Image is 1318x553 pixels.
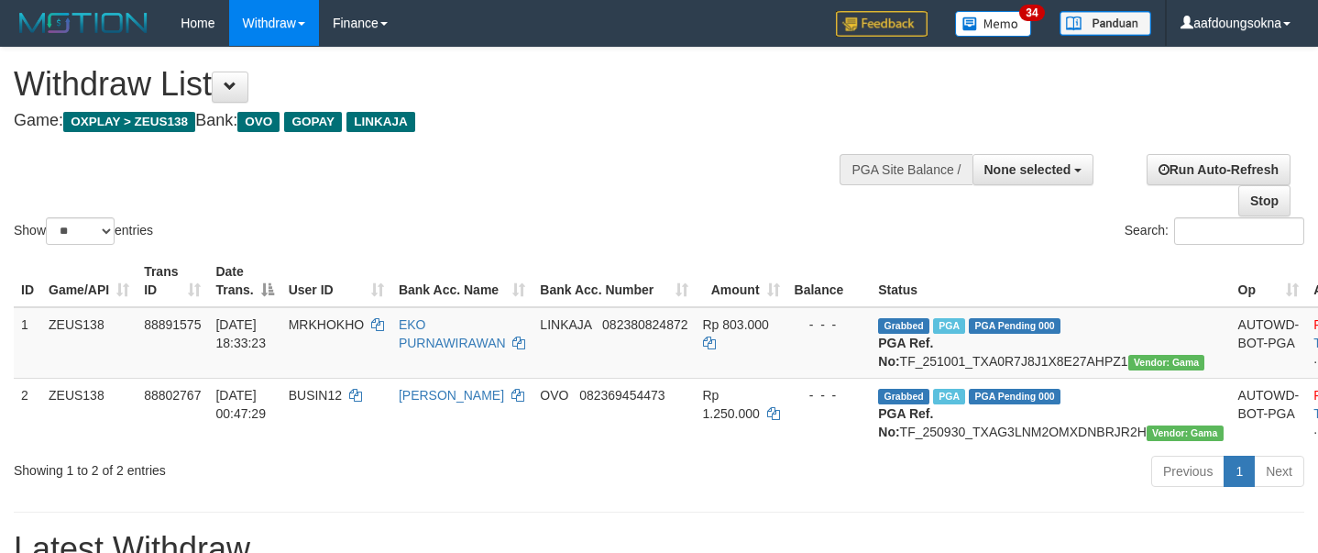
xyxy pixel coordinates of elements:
[14,454,535,480] div: Showing 1 to 2 of 2 entries
[1125,217,1304,245] label: Search:
[399,317,506,350] a: EKO PURNAWIRAWAN
[540,388,568,403] span: OVO
[1231,307,1307,379] td: AUTOWD-BOT-PGA
[284,112,342,132] span: GOPAY
[871,307,1230,379] td: TF_251001_TXA0R7J8J1X8E27AHPZ1
[46,217,115,245] select: Showentries
[579,388,664,403] span: Copy 082369454473 to clipboard
[878,318,929,334] span: Grabbed
[1151,456,1225,487] a: Previous
[137,255,208,307] th: Trans ID: activate to sort column ascending
[215,388,266,421] span: [DATE] 00:47:29
[391,255,533,307] th: Bank Acc. Name: activate to sort column ascending
[795,315,864,334] div: - - -
[14,112,861,130] h4: Game: Bank:
[787,255,872,307] th: Balance
[41,307,137,379] td: ZEUS138
[696,255,787,307] th: Amount: activate to sort column ascending
[289,388,342,403] span: BUSIN12
[1147,154,1291,185] a: Run Auto-Refresh
[41,378,137,448] td: ZEUS138
[1238,185,1291,216] a: Stop
[871,378,1230,448] td: TF_250930_TXAG3LNM2OMXDNBRJR2H
[14,307,41,379] td: 1
[281,255,391,307] th: User ID: activate to sort column ascending
[703,388,760,421] span: Rp 1.250.000
[871,255,1230,307] th: Status
[972,154,1094,185] button: None selected
[1224,456,1255,487] a: 1
[969,389,1060,404] span: PGA Pending
[540,317,591,332] span: LINKAJA
[14,217,153,245] label: Show entries
[1231,378,1307,448] td: AUTOWD-BOT-PGA
[878,336,933,369] b: PGA Ref. No:
[1019,5,1044,21] span: 34
[703,317,769,332] span: Rp 803.000
[208,255,280,307] th: Date Trans.: activate to sort column descending
[602,317,687,332] span: Copy 082380824872 to clipboard
[289,317,364,332] span: MRKHOKHO
[215,317,266,350] span: [DATE] 18:33:23
[41,255,137,307] th: Game/API: activate to sort column ascending
[237,112,280,132] span: OVO
[1231,255,1307,307] th: Op: activate to sort column ascending
[795,386,864,404] div: - - -
[399,388,504,403] a: [PERSON_NAME]
[984,162,1071,177] span: None selected
[1128,355,1205,371] span: Vendor URL: https://trx31.1velocity.biz
[14,9,153,37] img: MOTION_logo.png
[1174,217,1304,245] input: Search:
[14,255,41,307] th: ID
[1147,426,1224,441] span: Vendor URL: https://trx31.1velocity.biz
[878,389,929,404] span: Grabbed
[1060,11,1151,36] img: panduan.png
[533,255,695,307] th: Bank Acc. Number: activate to sort column ascending
[840,154,972,185] div: PGA Site Balance /
[955,11,1032,37] img: Button%20Memo.svg
[1254,456,1304,487] a: Next
[933,318,965,334] span: Marked by aafpengsreynich
[933,389,965,404] span: Marked by aafsreyleap
[63,112,195,132] span: OXPLAY > ZEUS138
[346,112,415,132] span: LINKAJA
[836,11,928,37] img: Feedback.jpg
[14,378,41,448] td: 2
[969,318,1060,334] span: PGA Pending
[878,406,933,439] b: PGA Ref. No:
[144,317,201,332] span: 88891575
[144,388,201,403] span: 88802767
[14,66,861,103] h1: Withdraw List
